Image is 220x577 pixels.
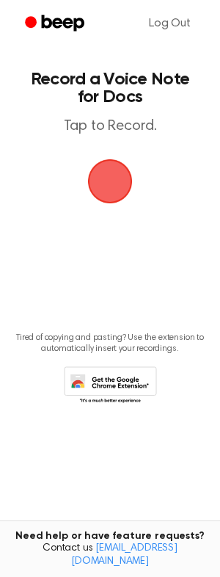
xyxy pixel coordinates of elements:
[9,542,211,568] span: Contact us
[12,333,208,355] p: Tired of copying and pasting? Use the extension to automatically insert your recordings.
[134,6,205,41] a: Log Out
[71,543,177,567] a: [EMAIL_ADDRESS][DOMAIN_NAME]
[26,70,194,106] h1: Record a Voice Note for Docs
[15,10,98,38] a: Beep
[88,159,132,203] img: Beep Logo
[26,117,194,136] p: Tap to Record.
